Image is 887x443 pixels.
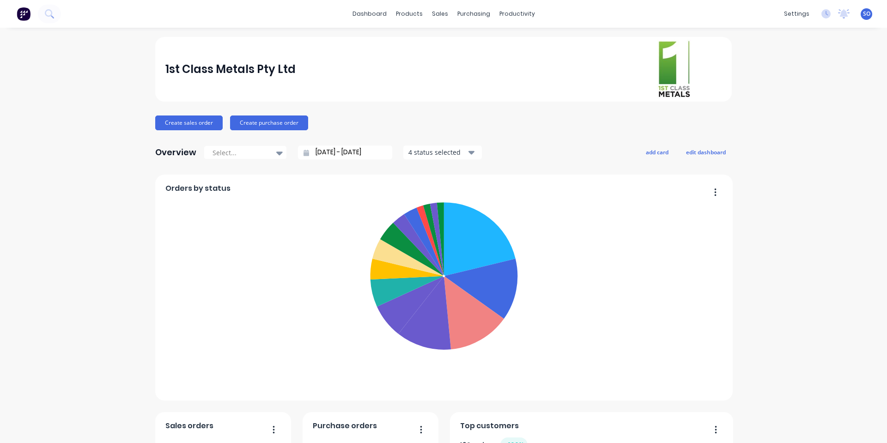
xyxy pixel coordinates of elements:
button: 4 status selected [403,146,482,159]
button: edit dashboard [680,146,732,158]
div: productivity [495,7,540,21]
span: Purchase orders [313,420,377,431]
span: Sales orders [165,420,213,431]
div: Overview [155,143,196,162]
div: settings [779,7,814,21]
button: Create sales order [155,115,223,130]
div: products [391,7,427,21]
span: Top customers [460,420,519,431]
button: Create purchase order [230,115,308,130]
span: SO [863,10,870,18]
div: 1st Class Metals Pty Ltd [165,60,296,79]
span: Orders by status [165,183,231,194]
button: add card [640,146,674,158]
div: sales [427,7,453,21]
a: dashboard [348,7,391,21]
img: 1st Class Metals Pty Ltd [657,40,691,99]
img: Factory [17,7,30,21]
div: 4 status selected [408,147,467,157]
div: purchasing [453,7,495,21]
